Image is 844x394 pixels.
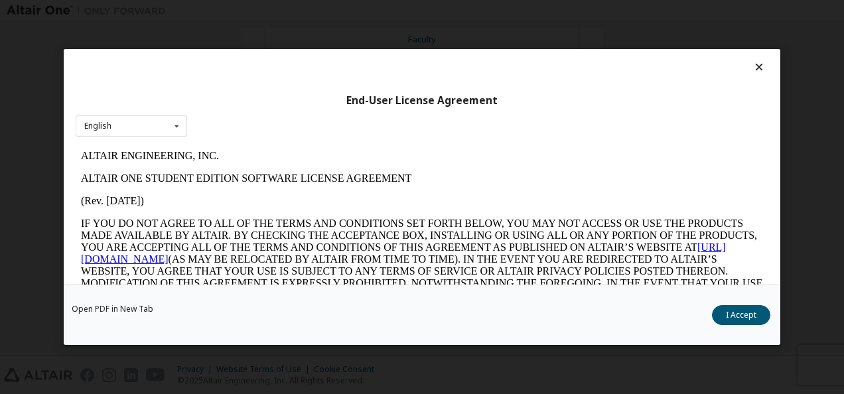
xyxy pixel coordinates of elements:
[5,5,687,17] p: ALTAIR ENGINEERING, INC.
[712,305,770,325] button: I Accept
[84,122,111,130] div: English
[5,97,650,120] a: [URL][DOMAIN_NAME]
[72,305,153,313] a: Open PDF in New Tab
[5,28,687,40] p: ALTAIR ONE STUDENT EDITION SOFTWARE LICENSE AGREEMENT
[76,94,768,107] div: End-User License Agreement
[5,73,687,168] p: IF YOU DO NOT AGREE TO ALL OF THE TERMS AND CONDITIONS SET FORTH BELOW, YOU MAY NOT ACCESS OR USE...
[5,50,687,62] p: (Rev. [DATE])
